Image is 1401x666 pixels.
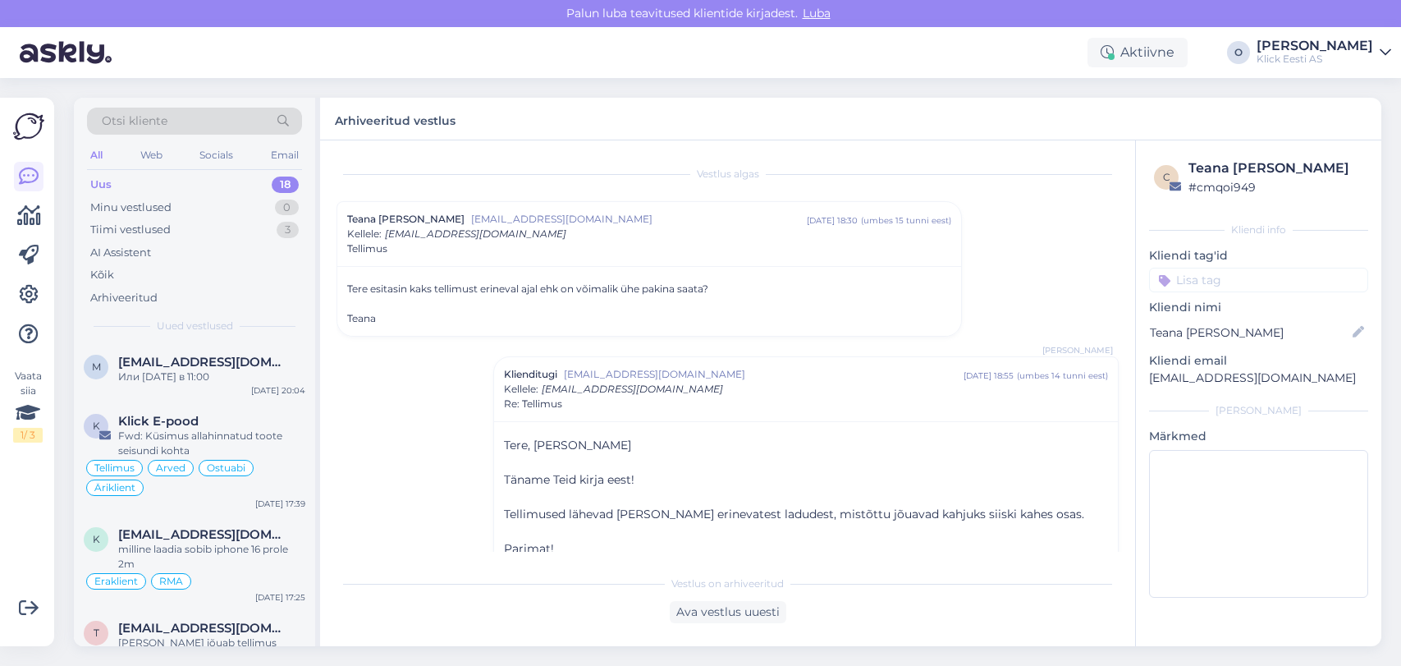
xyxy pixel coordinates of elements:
span: kuldartreiel27@gmail.com [118,527,289,542]
div: Kõik [90,267,114,283]
div: [DATE] 20:04 [251,384,305,397]
div: [DATE] 17:39 [255,498,305,510]
span: Otsi kliente [102,113,167,130]
span: [PERSON_NAME] [1042,344,1113,356]
div: Kliendi info [1149,223,1368,237]
label: Arhiveeritud vestlus [335,108,456,130]
span: teanaeliise29@gmail.com [118,621,289,636]
span: Eraklient [94,576,138,586]
div: [PERSON_NAME] [1149,403,1368,418]
div: Email [268,145,302,166]
span: Tellimused lähevad [PERSON_NAME] erinevatest ladudest, mistõttu jõuavad kahjuks siiski kahes osas. [504,507,1084,521]
span: Parimat! [504,541,554,556]
div: Arhiveeritud [90,290,158,306]
span: [EMAIL_ADDRESS][DOMAIN_NAME] [471,212,807,227]
span: Kellele : [347,227,382,240]
div: O [1227,41,1250,64]
div: Klick Eesti AS [1257,53,1373,66]
div: [PERSON_NAME] [1257,39,1373,53]
div: 18 [272,177,299,193]
div: Aktiivne [1087,38,1188,67]
p: [EMAIL_ADDRESS][DOMAIN_NAME] [1149,370,1368,387]
p: Kliendi email [1149,352,1368,370]
span: Kellele : [504,383,538,395]
div: Fwd: Küsimus allahinnatud toote seisundi kohta [118,429,305,458]
input: Lisa nimi [1150,324,1349,342]
span: t [94,627,99,639]
div: Vaata siia [13,369,43,443]
div: Teana [347,311,951,326]
span: Tere, [PERSON_NAME] [504,438,631,452]
div: [DATE] 18:55 [964,370,1014,382]
span: Re: Tellimus [504,397,562,411]
div: Web [137,145,166,166]
span: Täname Teid kirja eest! [504,472,634,487]
div: [DATE] 18:30 [807,214,858,227]
span: Uued vestlused [157,319,233,333]
span: [EMAIL_ADDRESS][DOMAIN_NAME] [385,227,566,240]
div: [DATE] 17:25 [255,591,305,604]
div: [PERSON_NAME] jõuab tellimus [118,636,305,650]
span: M [92,361,101,373]
div: Tere esitasin kaks tellimust erineval ajal ehk on võimalik ühe pakina saata? [347,282,951,326]
div: milline laadia sobib iphone 16 prole 2m [118,542,305,572]
span: Klienditugi [504,367,557,382]
input: Lisa tag [1149,268,1368,292]
span: Ostuabi [207,463,245,473]
img: Askly Logo [13,111,44,142]
div: Или [DATE] в 11:00 [118,370,305,384]
span: Vestlus on arhiveeritud [671,576,784,591]
div: Teana [PERSON_NAME] [1188,158,1363,178]
a: [PERSON_NAME]Klick Eesti AS [1257,39,1391,66]
span: Arved [156,463,185,473]
div: Uus [90,177,112,193]
div: ( umbes 15 tunni eest ) [861,214,951,227]
span: [EMAIL_ADDRESS][DOMAIN_NAME] [564,367,964,382]
span: [EMAIL_ADDRESS][DOMAIN_NAME] [542,383,723,395]
div: # cmqoi949 [1188,178,1363,196]
span: k [93,533,100,545]
div: Tiimi vestlused [90,222,171,238]
div: AI Assistent [90,245,151,261]
div: 0 [275,200,299,216]
p: Kliendi tag'id [1149,247,1368,264]
span: Maks.butuzkin@gmail.com [118,355,289,370]
div: ( umbes 14 tunni eest ) [1017,370,1108,382]
div: 1 / 3 [13,428,43,443]
div: Vestlus algas [337,167,1119,181]
div: Minu vestlused [90,200,172,216]
span: Tellimus [347,241,387,256]
p: Kliendi nimi [1149,299,1368,316]
div: Ava vestlus uuesti [670,601,786,623]
div: All [87,145,106,166]
p: Märkmed [1149,428,1368,445]
div: 3 [277,222,299,238]
span: Klick E-pood [118,414,199,429]
span: Luba [798,6,836,21]
span: Tellimus [94,463,135,473]
span: Teana [PERSON_NAME] [347,212,465,227]
div: Socials [196,145,236,166]
span: c [1163,171,1170,183]
span: K [93,420,100,432]
span: Äriklient [94,483,135,493]
span: RMA [159,576,183,586]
